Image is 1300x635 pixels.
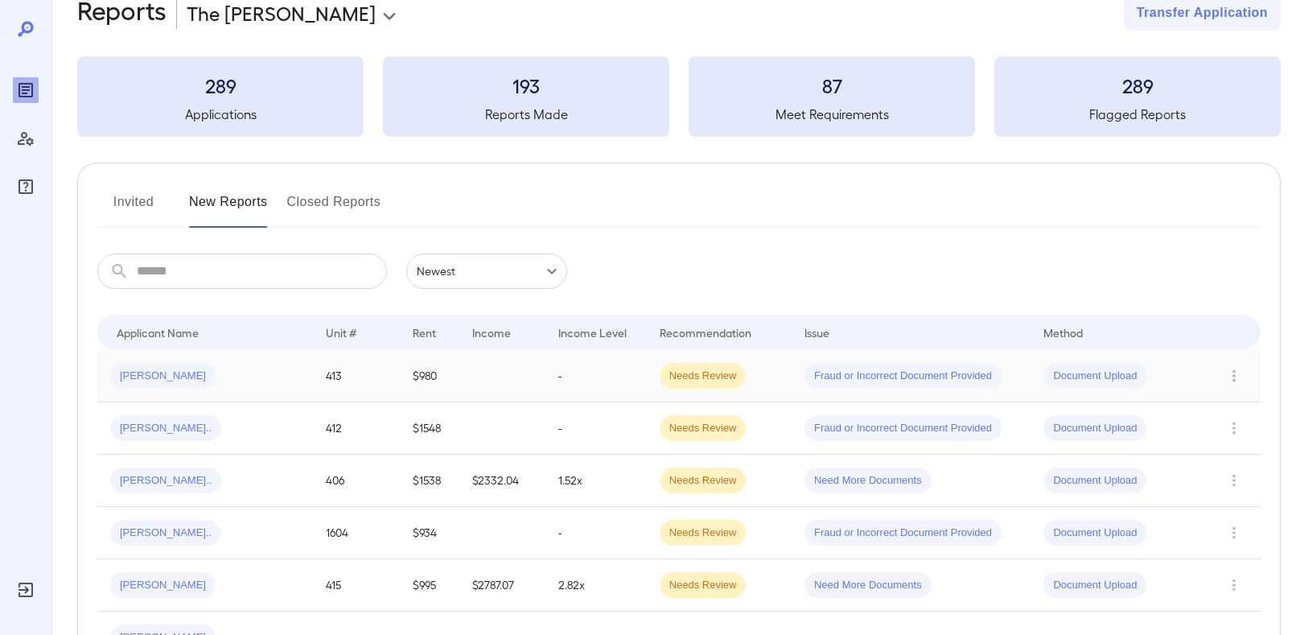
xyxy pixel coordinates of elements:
span: [PERSON_NAME].. [110,473,221,489]
div: Issue [804,323,830,342]
button: Closed Reports [287,189,381,228]
td: - [545,402,647,455]
td: $934 [400,507,459,559]
button: Invited [97,189,170,228]
span: [PERSON_NAME] [110,369,216,384]
span: Needs Review [660,526,747,541]
span: Needs Review [660,578,747,593]
span: Fraud or Incorrect Document Provided [804,526,1002,541]
div: Reports [13,77,39,103]
div: FAQ [13,174,39,200]
h3: 289 [994,72,1281,98]
h5: Flagged Reports [994,105,1281,124]
td: 412 [313,402,399,455]
span: Fraud or Incorrect Document Provided [804,421,1002,436]
button: Row Actions [1221,468,1247,493]
span: Fraud or Incorrect Document Provided [804,369,1002,384]
h3: 87 [689,72,975,98]
span: Document Upload [1043,473,1146,489]
span: Document Upload [1043,369,1146,384]
div: Income [472,323,511,342]
span: [PERSON_NAME] [110,578,216,593]
div: Rent [413,323,438,342]
button: Row Actions [1221,572,1247,598]
div: Log Out [13,577,39,603]
span: Need More Documents [804,578,932,593]
td: $1548 [400,402,459,455]
h3: 193 [383,72,669,98]
h3: 289 [77,72,364,98]
td: $1538 [400,455,459,507]
div: Manage Users [13,126,39,151]
td: 413 [313,350,399,402]
span: Needs Review [660,473,747,489]
td: $2787.07 [459,559,545,612]
div: Recommendation [660,323,751,342]
td: - [545,350,647,402]
div: Method [1043,323,1083,342]
td: $2332.04 [459,455,545,507]
td: 1604 [313,507,399,559]
summary: 289Applications193Reports Made87Meet Requirements289Flagged Reports [77,56,1281,137]
span: Document Upload [1043,578,1146,593]
td: - [545,507,647,559]
div: Newest [406,254,567,289]
td: 1.52x [545,455,647,507]
span: Needs Review [660,369,747,384]
span: Document Upload [1043,421,1146,436]
td: 2.82x [545,559,647,612]
span: [PERSON_NAME].. [110,526,221,541]
h5: Reports Made [383,105,669,124]
span: Document Upload [1043,526,1146,541]
button: New Reports [189,189,268,228]
td: 415 [313,559,399,612]
span: Need More Documents [804,473,932,489]
h5: Applications [77,105,364,124]
div: Income Level [558,323,627,342]
button: Row Actions [1221,415,1247,441]
span: Needs Review [660,421,747,436]
button: Row Actions [1221,363,1247,389]
span: [PERSON_NAME].. [110,421,221,436]
td: 406 [313,455,399,507]
button: Row Actions [1221,520,1247,546]
td: $995 [400,559,459,612]
td: $980 [400,350,459,402]
h5: Meet Requirements [689,105,975,124]
div: Applicant Name [117,323,199,342]
div: Unit # [326,323,356,342]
